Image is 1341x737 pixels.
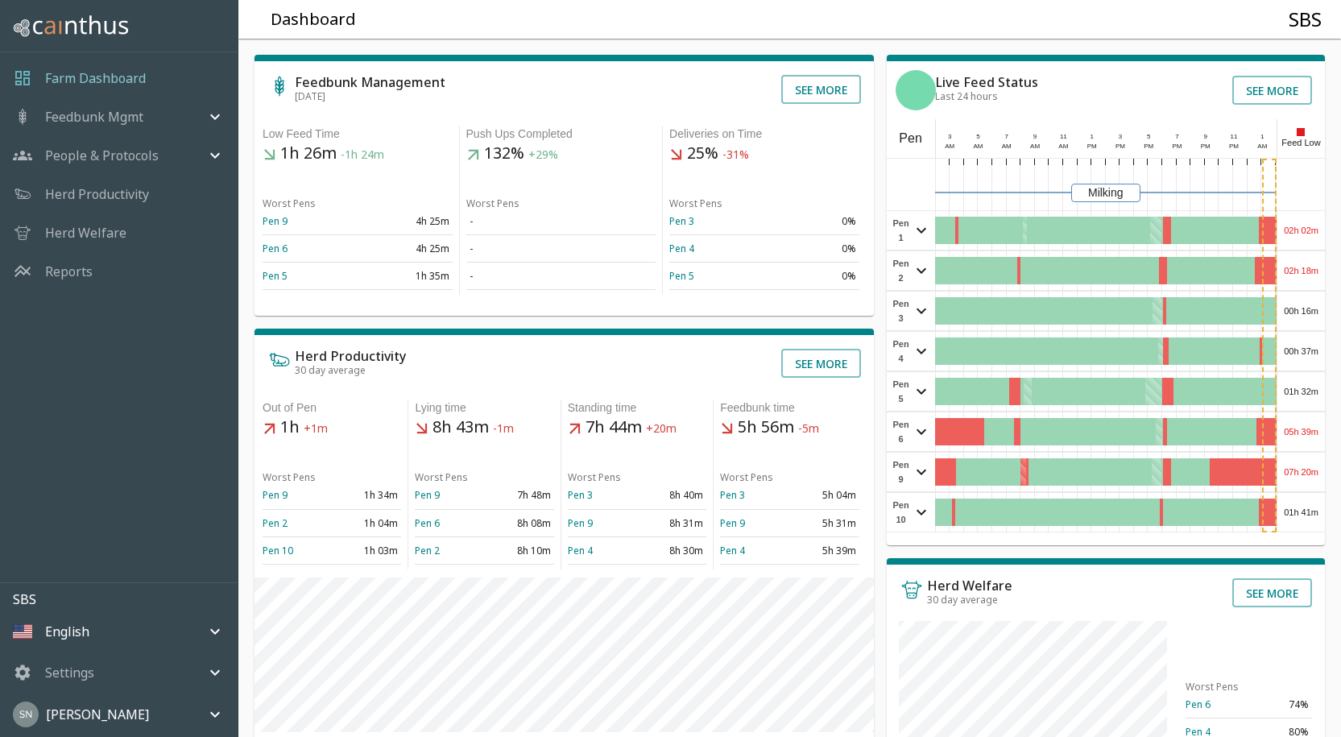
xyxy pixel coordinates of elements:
[891,377,912,406] span: Pen 5
[271,9,356,31] h5: Dashboard
[358,208,453,235] td: 4h 25m
[720,470,773,484] span: Worst Pens
[764,208,859,235] td: 0%
[669,242,694,255] a: Pen 4
[669,143,859,165] h5: 25%
[1277,412,1325,451] div: 05h 39m
[781,75,861,104] button: See more
[669,126,859,143] div: Deliveries on Time
[466,197,519,210] span: Worst Pens
[466,235,656,263] td: -
[415,470,468,484] span: Worst Pens
[295,363,366,377] span: 30 day average
[415,488,440,502] a: Pen 9
[887,119,935,158] div: Pen
[1277,453,1325,491] div: 07h 20m
[935,89,998,103] span: Last 24 hours
[295,89,325,103] span: [DATE]
[891,296,912,325] span: Pen 3
[720,516,745,530] a: Pen 9
[1144,143,1153,150] span: PM
[1141,132,1156,142] div: 5
[332,536,401,564] td: 1h 03m
[942,132,957,142] div: 3
[789,509,859,536] td: 5h 31m
[332,482,401,509] td: 1h 34m
[891,417,912,446] span: Pen 6
[46,705,149,724] p: [PERSON_NAME]
[891,337,912,366] span: Pen 4
[263,544,293,557] a: Pen 10
[945,143,954,150] span: AM
[1229,143,1239,150] span: PM
[263,242,288,255] a: Pen 6
[637,509,706,536] td: 8h 31m
[485,509,554,536] td: 8h 08m
[927,593,998,607] span: 30 day average
[295,350,406,362] h6: Herd Productivity
[1201,143,1211,150] span: PM
[13,590,238,609] p: SBS
[971,132,986,142] div: 5
[332,509,401,536] td: 1h 04m
[1257,143,1267,150] span: AM
[1186,698,1211,711] a: Pen 6
[295,76,445,89] h6: Feedbunk Management
[415,516,440,530] a: Pen 6
[764,263,859,290] td: 0%
[466,143,656,165] h5: 132%
[341,147,384,163] span: -1h 24m
[1058,143,1068,150] span: AM
[1277,332,1325,371] div: 00h 37m
[891,498,912,527] span: Pen 10
[1227,132,1241,142] div: 11
[304,421,328,437] span: +1m
[263,197,316,210] span: Worst Pens
[45,184,149,204] p: Herd Productivity
[528,147,558,163] span: +29%
[263,516,288,530] a: Pen 2
[263,400,401,416] div: Out of Pen
[927,579,1012,592] h6: Herd Welfare
[485,536,554,564] td: 8h 10m
[45,68,146,88] a: Farm Dashboard
[935,76,1038,89] h6: Live Feed Status
[45,107,143,126] p: Feedbunk Mgmt
[263,470,316,484] span: Worst Pens
[1277,372,1325,411] div: 01h 32m
[1115,143,1125,150] span: PM
[568,416,706,439] h5: 7h 44m
[891,216,912,245] span: Pen 1
[45,262,93,281] a: Reports
[1277,211,1325,250] div: 02h 02m
[568,544,593,557] a: Pen 4
[358,235,453,263] td: 4h 25m
[646,421,677,437] span: +20m
[415,544,440,557] a: Pen 2
[1172,143,1182,150] span: PM
[1232,578,1312,607] button: See more
[974,143,983,150] span: AM
[891,458,912,487] span: Pen 9
[1057,132,1071,142] div: 11
[1028,132,1042,142] div: 9
[45,622,89,641] p: English
[466,208,656,235] td: -
[1198,132,1213,142] div: 9
[1289,7,1322,31] h4: SBS
[1085,132,1099,142] div: 1
[45,223,126,242] a: Herd Welfare
[789,482,859,509] td: 5h 04m
[1170,132,1185,142] div: 7
[1249,691,1312,718] td: 74%
[1002,143,1012,150] span: AM
[1277,251,1325,290] div: 02h 18m
[1000,132,1014,142] div: 7
[720,400,859,416] div: Feedbunk time
[669,214,694,228] a: Pen 3
[891,256,912,285] span: Pen 2
[466,263,656,290] td: -
[1232,76,1312,105] button: See more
